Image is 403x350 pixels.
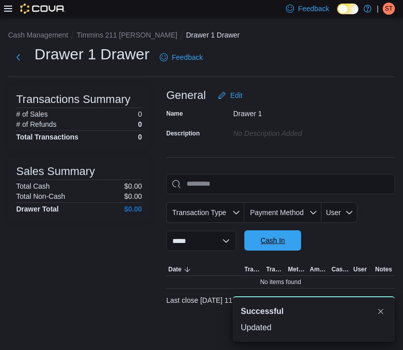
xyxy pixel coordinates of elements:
h4: Drawer Total [16,205,59,213]
p: 0 [138,120,142,128]
span: Transaction # [266,265,284,273]
span: Successful [241,305,283,318]
h3: General [166,89,206,101]
label: Name [166,110,183,118]
span: No items found [260,278,301,286]
button: User [321,202,357,223]
img: Cova [20,4,65,14]
div: No Description added [233,125,369,137]
p: $0.00 [124,192,142,200]
button: Payment Method [244,202,321,223]
h6: # of Refunds [16,120,56,128]
span: Method [288,265,306,273]
button: Dismiss toast [375,305,387,318]
span: User [326,208,341,217]
span: Transaction Type [244,265,262,273]
button: Transaction # [264,263,286,275]
input: This is a search bar. As you type, the results lower in the page will automatically filter. [166,174,395,194]
nav: An example of EuiBreadcrumbs [8,30,395,42]
h4: Total Transactions [16,133,79,141]
button: Cash Management [8,31,68,39]
button: Transaction Type [166,202,244,223]
button: Notes [373,263,395,275]
button: Date [166,263,242,275]
p: 0 [138,110,142,118]
h3: Transactions Summary [16,93,130,106]
span: Edit [230,90,242,100]
span: Transaction Type [172,208,227,217]
h6: Total Cash [16,182,50,190]
input: Dark Mode [337,4,358,14]
button: Drawer 1 Drawer [186,31,240,39]
span: Notes [375,265,392,273]
button: Load More [166,313,395,333]
h6: # of Sales [16,110,48,118]
p: $0.00 [124,182,142,190]
div: Updated [241,322,387,334]
button: Method [286,263,308,275]
div: Last close [DATE] 11:00 PM [166,291,395,311]
button: Amount [308,263,329,275]
h4: $0.00 [124,205,142,213]
div: Sarah Timmins Craig [383,3,395,15]
label: Description [166,129,200,137]
span: ST [385,3,392,15]
div: Notification [241,305,387,318]
button: Transaction Type [242,263,264,275]
span: Payment Method [250,208,304,217]
button: Cash In [244,230,301,251]
span: User [353,265,367,273]
h6: Total Non-Cash [16,192,65,200]
button: User [351,263,373,275]
span: Cash In [261,235,285,246]
p: | [377,3,379,15]
span: Cash Back [332,265,349,273]
button: Next [8,47,28,67]
button: Cash Back [329,263,351,275]
div: Drawer 1 [233,106,369,118]
h3: Sales Summary [16,165,95,178]
h1: Drawer 1 Drawer [34,44,150,64]
button: Edit [214,85,246,106]
span: Feedback [172,52,203,62]
span: Date [168,265,181,273]
a: Feedback [156,47,207,67]
h4: 0 [138,133,142,141]
span: Amount [310,265,327,273]
span: Feedback [298,4,329,14]
button: Timmins 211 [PERSON_NAME] [77,31,177,39]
